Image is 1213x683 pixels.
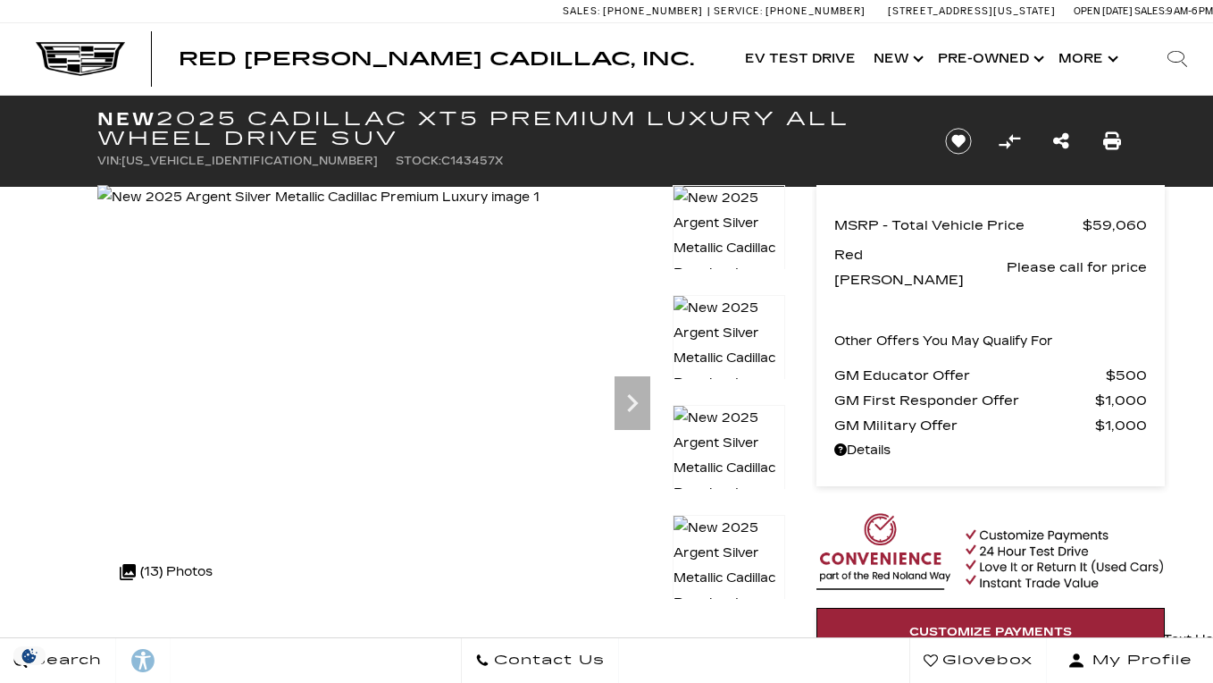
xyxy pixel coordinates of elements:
span: Search [28,648,102,673]
span: [PHONE_NUMBER] [765,5,866,17]
img: New 2025 Argent Silver Metallic Cadillac Premium Luxury image 1 [97,185,540,210]
a: Service: [PHONE_NUMBER] [707,6,870,16]
span: Glovebox [938,648,1033,673]
span: $500 [1106,363,1147,388]
span: [PHONE_NUMBER] [603,5,703,17]
a: Customize Payments [816,608,1165,656]
span: Red [PERSON_NAME] [834,242,1007,292]
span: $1,000 [1095,413,1147,438]
a: GM First Responder Offer $1,000 [834,388,1147,413]
a: Details [834,438,1147,463]
a: GM Military Offer $1,000 [834,413,1147,438]
span: Sales: [563,5,600,17]
img: New 2025 Argent Silver Metallic Cadillac Premium Luxury image 4 [673,515,785,642]
span: 9 AM-6 PM [1167,5,1213,17]
span: GM First Responder Offer [834,388,1095,413]
span: Red [PERSON_NAME] Cadillac, Inc. [179,48,694,70]
a: Red [PERSON_NAME] Cadillac, Inc. [179,50,694,68]
button: Compare vehicle [996,128,1023,155]
span: C143457X [441,155,503,167]
section: Click to Open Cookie Consent Modal [9,646,50,665]
span: Customize Payments [909,625,1072,639]
img: New 2025 Argent Silver Metallic Cadillac Premium Luxury image 3 [673,405,785,532]
span: [US_VEHICLE_IDENTIFICATION_NUMBER] [121,155,378,167]
a: EV Test Drive [736,23,865,95]
span: GM Educator Offer [834,363,1106,388]
span: Service: [714,5,763,17]
img: Cadillac Dark Logo with Cadillac White Text [36,42,125,76]
p: Other Offers You May Qualify For [834,329,1053,354]
span: Sales: [1134,5,1167,17]
span: Contact Us [489,648,605,673]
span: My Profile [1085,648,1192,673]
img: Opt-Out Icon [9,646,50,665]
a: Red [PERSON_NAME] Please call for price [834,242,1147,292]
button: More [1050,23,1124,95]
a: Sales: [PHONE_NUMBER] [563,6,707,16]
a: GM Educator Offer $500 [834,363,1147,388]
a: MSRP - Total Vehicle Price $59,060 [834,213,1147,238]
a: [STREET_ADDRESS][US_STATE] [888,5,1056,17]
div: (13) Photos [111,551,222,594]
a: Pre-Owned [929,23,1050,95]
span: Please call for price [1007,255,1147,280]
span: $1,000 [1095,388,1147,413]
img: New 2025 Argent Silver Metallic Cadillac Premium Luxury image 2 [673,295,785,422]
button: Save vehicle [939,127,978,156]
span: MSRP - Total Vehicle Price [834,213,1083,238]
a: Print this New 2025 Cadillac XT5 Premium Luxury All Wheel Drive SUV [1103,129,1121,154]
a: Contact Us [461,638,619,683]
button: Open user profile menu [1047,638,1213,683]
span: GM Military Offer [834,413,1095,438]
a: Share this New 2025 Cadillac XT5 Premium Luxury All Wheel Drive SUV [1053,129,1069,154]
img: New 2025 Argent Silver Metallic Cadillac Premium Luxury image 1 [673,185,785,312]
span: Stock: [396,155,441,167]
a: Text Us [1163,628,1213,653]
span: Text Us [1163,632,1213,647]
div: Next [615,376,650,430]
a: New [865,23,929,95]
span: $59,060 [1083,213,1147,238]
strong: New [97,108,156,130]
span: Open [DATE] [1074,5,1133,17]
h1: 2025 Cadillac XT5 Premium Luxury All Wheel Drive SUV [97,109,915,148]
a: Glovebox [909,638,1047,683]
span: VIN: [97,155,121,167]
